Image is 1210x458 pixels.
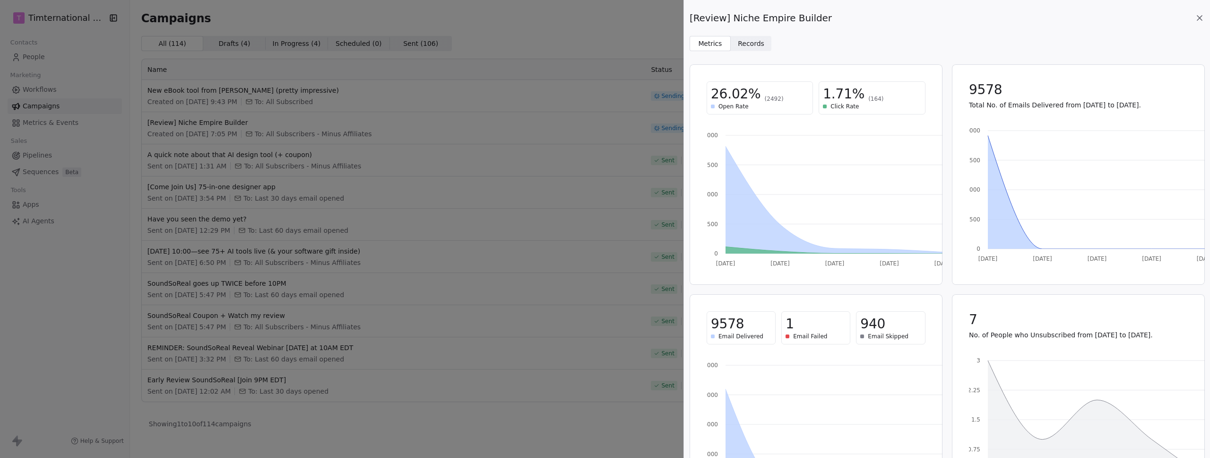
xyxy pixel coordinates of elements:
[971,416,980,423] tspan: 1.5
[868,95,883,103] span: (164)
[969,330,1188,340] p: No. of People who Unsubscribed from [DATE] to [DATE].
[868,333,908,340] span: Email Skipped
[718,103,749,110] span: Open Rate
[703,132,718,139] tspan: 2000
[968,446,980,453] tspan: 0.75
[977,357,980,364] tspan: 3
[823,86,864,103] span: 1.71%
[978,255,997,262] tspan: [DATE]
[703,162,718,168] tspan: 1500
[966,157,980,164] tspan: 7500
[934,260,954,267] tspan: [DATE]
[1142,255,1161,262] tspan: [DATE]
[711,316,744,333] span: 9578
[690,11,832,25] span: [Review] Niche Empire Builder
[703,451,718,458] tspan: 3000
[770,260,790,267] tspan: [DATE]
[703,392,718,398] tspan: 9000
[714,250,718,257] tspan: 0
[962,127,980,134] tspan: 10000
[793,333,827,340] span: Email Failed
[703,191,718,198] tspan: 1000
[707,221,718,228] tspan: 500
[786,316,794,333] span: 1
[711,86,761,103] span: 26.02%
[969,81,1002,98] span: 9578
[825,260,845,267] tspan: [DATE]
[977,246,980,252] tspan: 0
[718,333,763,340] span: Email Delivered
[1033,255,1052,262] tspan: [DATE]
[966,216,980,223] tspan: 2500
[969,100,1188,110] p: Total No. of Emails Delivered from [DATE] to [DATE].
[830,103,859,110] span: Click Rate
[703,421,718,428] tspan: 6000
[968,387,980,394] tspan: 2.25
[966,186,980,193] tspan: 5000
[716,260,735,267] tspan: [DATE]
[700,362,718,369] tspan: 12000
[765,95,784,103] span: (2492)
[1087,255,1106,262] tspan: [DATE]
[969,311,977,328] span: 7
[738,39,764,49] span: Records
[880,260,899,267] tspan: [DATE]
[860,316,885,333] span: 940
